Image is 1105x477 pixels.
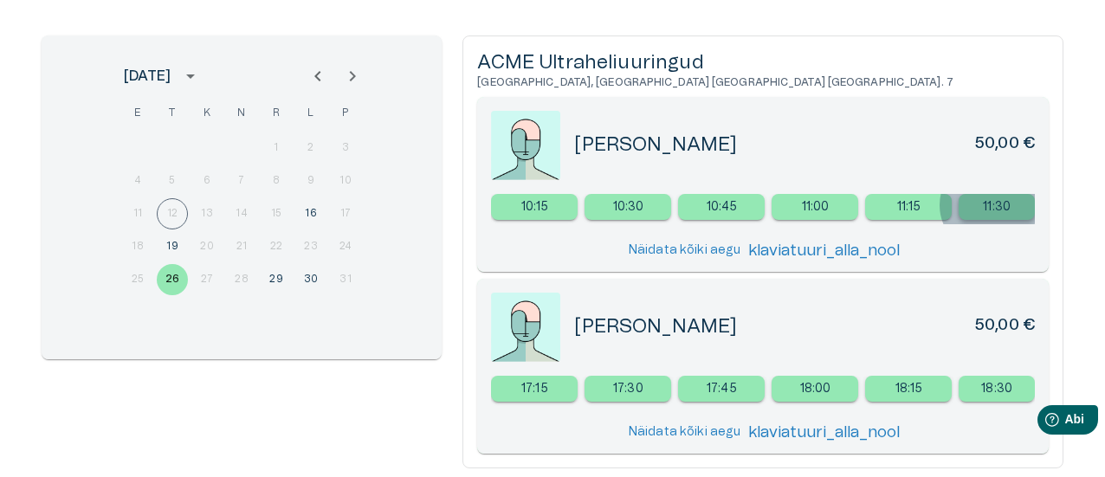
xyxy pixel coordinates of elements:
[959,376,1035,402] div: 18:30
[959,194,1035,220] a: Valige ümberplaneerimiseks uus ajavahemik
[166,241,178,251] font: 19
[865,194,952,220] div: 11:15
[772,194,858,220] a: Valige ümberplaneerimiseks uus ajavahemik
[707,201,738,213] font: 10:45
[981,383,1012,395] font: 18:30
[477,53,703,72] font: ACME Ultraheliuuringud
[707,383,737,395] font: 17:45
[491,376,578,402] div: 17:15
[585,376,671,402] div: 17:30
[124,69,171,83] font: [DATE]
[959,194,1035,220] div: 11:30
[772,376,858,402] div: 18:00
[678,376,765,402] a: Valige ümberplaneerimiseks uus ajavahemik
[191,96,223,131] span: kolmapäev
[122,96,153,131] span: esmaspäev
[865,194,952,220] a: Valige ümberplaneerimiseks uus ajavahemik
[897,201,921,213] font: 11:15
[491,194,578,220] div: 10:15
[521,201,549,213] font: 10:15
[574,317,737,336] font: [PERSON_NAME]
[134,107,140,118] font: E
[748,243,900,259] font: klaviatuuri_alla_nool
[772,194,858,220] div: 11:00
[800,383,831,395] font: 18:00
[168,107,176,118] font: T
[491,376,578,402] a: Valige ümberplaneerimiseks uus ajavahemik
[176,61,205,91] button: Kalendrivaade on avatud, lülita aastavaatele
[624,420,902,445] button: Näidata kõiki aeguklaviatuuri_alla_nool
[970,398,1105,447] iframe: Abividina käivitaja
[342,107,349,118] font: P
[895,383,923,395] font: 18:15
[269,274,283,284] font: 29
[629,244,741,256] font: Näidata kõiki aegu
[204,107,210,118] font: K
[585,376,671,402] a: Valige ümberplaneerimiseks uus ajavahemik
[678,376,765,402] div: 17:45
[772,376,858,402] a: Valige ümberplaneerimiseks uus ajavahemik
[491,111,560,180] img: doctorPlaceholder-c7454151.jpeg
[678,194,765,220] a: Valige ümberplaneerimiseks uus ajavahemik
[865,376,952,402] div: 18:15
[629,426,741,438] font: Näidata kõiki aegu
[335,59,370,93] button: Järgmisel kuul
[226,96,257,131] span: neljapäev
[574,135,737,154] font: [PERSON_NAME]
[974,317,1035,333] font: 50,00 €
[330,96,361,131] span: pühapäev
[491,194,578,220] a: Valige ümberplaneerimiseks uus ajavahemik
[678,194,765,220] div: 10:45
[157,96,188,131] span: teisipäev
[974,135,1035,151] font: 50,00 €
[624,238,902,263] button: Näidata kõiki aeguklaviatuuri_alla_nool
[477,77,953,87] font: [GEOGRAPHIC_DATA], [GEOGRAPHIC_DATA] [GEOGRAPHIC_DATA] [GEOGRAPHIC_DATA]. 7
[273,107,280,118] font: R
[613,201,644,213] font: 10:30
[959,376,1035,402] a: Valige ümberplaneerimiseks uus ajavahemik
[521,383,548,395] font: 17:15
[983,201,1011,213] font: 11:30
[237,107,245,118] font: N
[748,425,900,441] font: klaviatuuri_alla_nool
[261,96,292,131] span: reede
[585,194,671,220] div: 10:30
[802,201,830,213] font: 11:00
[491,293,560,362] img: doctorPlaceholder-c7454151.jpeg
[305,208,317,218] font: 16
[613,383,643,395] font: 17:30
[865,376,952,402] a: Valige ümberplaneerimiseks uus ajavahemik
[304,274,319,284] font: 30
[307,107,313,118] font: L
[295,96,326,131] span: laupäev
[585,194,671,220] a: Valige ümberplaneerimiseks uus ajavahemik
[165,274,180,284] font: 26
